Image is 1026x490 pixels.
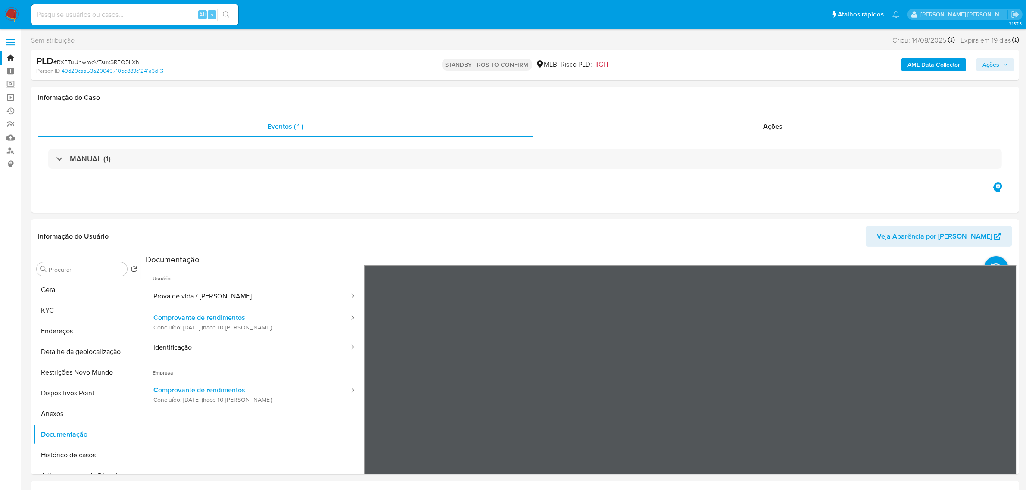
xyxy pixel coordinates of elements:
[36,67,60,75] b: Person ID
[217,9,235,21] button: search-icon
[536,60,558,69] div: MLB
[31,9,238,20] input: Pesquise usuários ou casos...
[976,58,1014,71] button: Ações
[70,154,111,164] h3: MANUAL (1)
[982,58,999,71] span: Ações
[33,362,141,383] button: Restrições Novo Mundo
[892,11,900,18] a: Notificações
[33,321,141,341] button: Endereços
[1010,10,1020,19] a: Sair
[892,34,955,46] div: Criou: 14/08/2025
[62,67,163,75] a: 49d20caa53a20049710be883c1241a3d
[49,266,124,273] input: Procurar
[957,34,959,46] span: -
[33,465,141,486] button: Adiantamentos de Dinheiro
[838,10,884,19] span: Atalhos rápidos
[901,58,966,71] button: AML Data Collector
[33,300,141,321] button: KYC
[593,59,608,69] span: HIGH
[53,58,139,66] span: # RXETuUhwrooVTsuxSRFQ5LXh
[268,121,303,131] span: Eventos ( 1 )
[36,54,53,68] b: PLD
[211,10,213,19] span: s
[38,93,1012,102] h1: Informação do Caso
[877,226,992,247] span: Veja Aparência por [PERSON_NAME]
[921,10,1008,19] p: emerson.gomes@mercadopago.com.br
[907,58,960,71] b: AML Data Collector
[199,10,206,19] span: Alt
[33,445,141,465] button: Histórico de casos
[33,424,141,445] button: Documentação
[33,403,141,424] button: Anexos
[561,60,608,69] span: Risco PLD:
[38,232,109,241] h1: Informação do Usuário
[48,149,1002,169] div: MANUAL (1)
[961,36,1011,45] span: Expira em 19 dias
[33,279,141,300] button: Geral
[33,341,141,362] button: Detalhe da geolocalização
[442,59,532,71] p: STANDBY - ROS TO CONFIRM
[40,266,47,273] button: Procurar
[31,36,75,45] span: Sem atribuição
[33,383,141,403] button: Dispositivos Point
[866,226,1012,247] button: Veja Aparência por [PERSON_NAME]
[763,121,783,131] span: Ações
[131,266,137,275] button: Retornar ao pedido padrão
